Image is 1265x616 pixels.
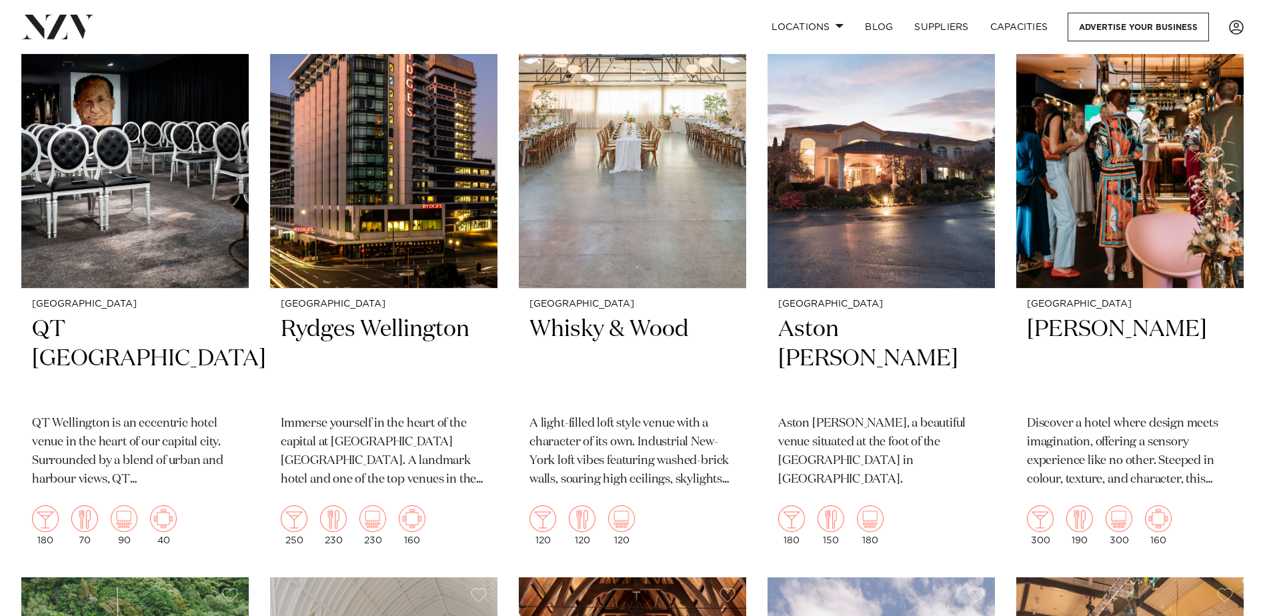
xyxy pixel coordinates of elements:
h2: QT [GEOGRAPHIC_DATA] [32,315,238,405]
img: dining.png [818,505,844,532]
small: [GEOGRAPHIC_DATA] [32,299,238,309]
img: dining.png [320,505,347,532]
h2: Rydges Wellington [281,315,487,405]
img: cocktail.png [529,505,556,532]
a: Locations [761,13,854,41]
a: SUPPLIERS [904,13,979,41]
p: Immerse yourself in the heart of the capital at [GEOGRAPHIC_DATA] [GEOGRAPHIC_DATA]. A landmark h... [281,415,487,489]
img: dining.png [569,505,595,532]
img: dining.png [1066,505,1093,532]
img: theatre.png [111,505,137,532]
img: theatre.png [1106,505,1132,532]
div: 230 [359,505,386,545]
h2: Aston [PERSON_NAME] [778,315,984,405]
a: BLOG [854,13,904,41]
a: Advertise your business [1068,13,1209,41]
div: 40 [150,505,177,545]
small: [GEOGRAPHIC_DATA] [778,299,984,309]
img: meeting.png [1145,505,1172,532]
small: [GEOGRAPHIC_DATA] [281,299,487,309]
div: 300 [1027,505,1054,545]
div: 180 [778,505,805,545]
img: theatre.png [359,505,386,532]
img: cocktail.png [778,505,805,532]
img: cocktail.png [281,505,307,532]
div: 90 [111,505,137,545]
div: 160 [1145,505,1172,545]
img: meeting.png [399,505,425,532]
img: theatre.png [857,505,884,532]
div: 70 [71,505,98,545]
h2: [PERSON_NAME] [1027,315,1233,405]
div: 160 [399,505,425,545]
div: 120 [529,505,556,545]
p: Discover a hotel where design meets imagination, offering a sensory experience like no other. Ste... [1027,415,1233,489]
h2: Whisky & Wood [529,315,736,405]
img: cocktail.png [1027,505,1054,532]
img: nzv-logo.png [21,15,94,39]
p: QT Wellington is an eccentric hotel venue in the heart of our capital city. Surrounded by a blend... [32,415,238,489]
div: 120 [569,505,595,545]
img: cocktail.png [32,505,59,532]
div: 180 [857,505,884,545]
img: dining.png [71,505,98,532]
div: 190 [1066,505,1093,545]
img: meeting.png [150,505,177,532]
img: theatre.png [608,505,635,532]
div: 250 [281,505,307,545]
small: [GEOGRAPHIC_DATA] [1027,299,1233,309]
div: 120 [608,505,635,545]
small: [GEOGRAPHIC_DATA] [529,299,736,309]
div: 300 [1106,505,1132,545]
a: Capacities [980,13,1059,41]
p: A light-filled loft style venue with a character of its own. Industrial New-York loft vibes featu... [529,415,736,489]
div: 150 [818,505,844,545]
div: 230 [320,505,347,545]
p: Aston [PERSON_NAME], a beautiful venue situated at the foot of the [GEOGRAPHIC_DATA] in [GEOGRAPH... [778,415,984,489]
div: 180 [32,505,59,545]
